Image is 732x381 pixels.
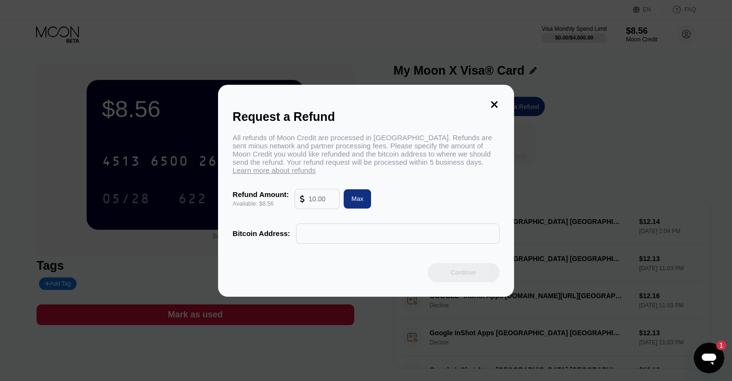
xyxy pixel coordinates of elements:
div: All refunds of Moon Credit are processed in [GEOGRAPHIC_DATA]. Refunds are sent minus network and... [232,133,499,174]
input: 10.00 [308,189,334,209]
div: Bitcoin Address: [232,229,290,237]
iframe: Button to launch messaging window, 1 unread message [693,342,724,373]
div: Max [351,195,363,203]
iframe: Number of unread messages [707,341,726,350]
div: Request a Refund [232,110,499,124]
div: Max [340,189,371,209]
div: Refund Amount: [232,190,289,198]
span: Learn more about refunds [232,166,316,174]
div: Available: $8.56 [232,200,289,207]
